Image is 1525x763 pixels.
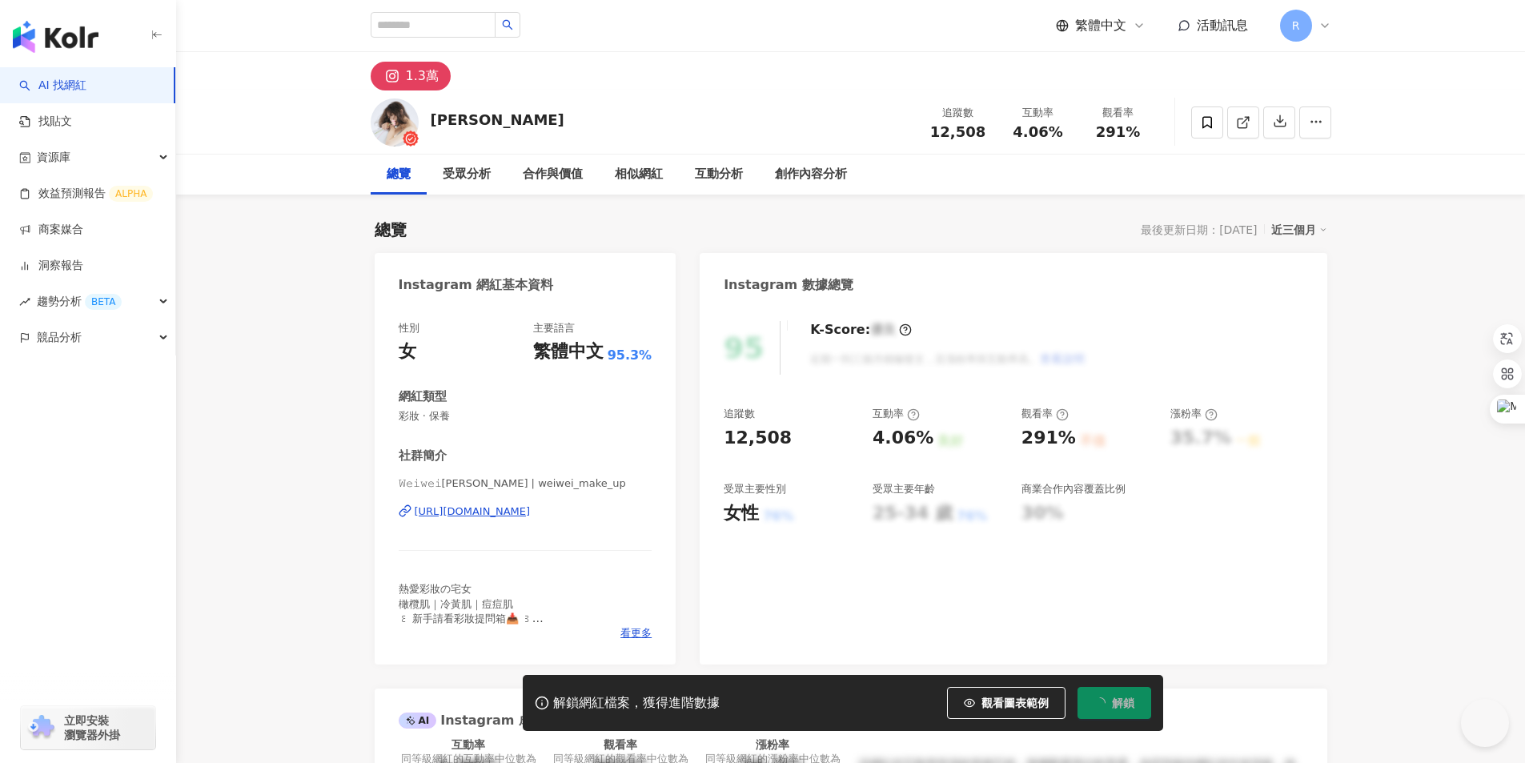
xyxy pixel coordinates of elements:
div: 觀看率 [1021,407,1069,421]
div: 追蹤數 [928,105,989,121]
span: 彩妝 · 保養 [399,409,652,424]
div: 追蹤數 [724,407,755,421]
div: Instagram 網紅基本資料 [399,276,554,294]
span: 繁體中文 [1075,17,1126,34]
div: 主要語言 [533,321,575,335]
div: 繁體中文 [533,339,604,364]
span: 趨勢分析 [37,283,122,319]
div: 漲粉率 [756,738,789,751]
img: logo [13,21,98,53]
div: 近三個月 [1271,219,1327,240]
span: 看更多 [620,626,652,641]
a: searchAI 找網紅 [19,78,86,94]
a: chrome extension立即安裝 瀏覽器外掛 [21,706,155,749]
div: 合作與價值 [523,165,583,184]
div: 互動分析 [695,165,743,184]
div: 性別 [399,321,419,335]
span: 觀看圖表範例 [981,697,1049,709]
a: 洞察報告 [19,258,83,274]
div: 1.3萬 [406,65,439,87]
div: 創作內容分析 [775,165,847,184]
div: 受眾主要年齡 [873,482,935,496]
a: 效益預測報告ALPHA [19,186,153,202]
img: KOL Avatar [371,98,419,147]
div: 12,508 [724,426,792,451]
button: 觀看圖表範例 [947,687,1065,719]
span: 活動訊息 [1197,18,1248,33]
a: [URL][DOMAIN_NAME] [399,504,652,519]
span: 4.06% [1013,124,1062,140]
div: 總覽 [387,165,411,184]
div: 漲粉率 [1170,407,1218,421]
button: 1.3萬 [371,62,451,90]
div: 觀看率 [1088,105,1149,121]
div: [PERSON_NAME] [431,110,564,130]
span: 291% [1096,124,1141,140]
div: 女性 [724,501,759,526]
span: 解鎖 [1112,697,1134,709]
span: search [502,19,513,30]
div: 相似網紅 [615,165,663,184]
button: 解鎖 [1078,687,1151,719]
div: 總覽 [375,219,407,241]
div: [URL][DOMAIN_NAME] [415,504,531,519]
span: loading [1093,696,1107,710]
a: 找貼文 [19,114,72,130]
span: R [1292,17,1300,34]
span: 競品分析 [37,319,82,355]
span: 熱愛彩妝の宅女 橄欖肌｜冷黃肌｜痘痘肌 ‎꒰ 新手請看彩妝提問箱📥 ꒱ - 📮合作歡迎來信⸝⋆ [EMAIL_ADDRESS][DOMAIN_NAME] [399,583,580,668]
span: 立即安裝 瀏覽器外掛 [64,713,120,742]
span: 95.3% [608,347,652,364]
div: 女 [399,339,416,364]
div: 291% [1021,426,1076,451]
div: 觀看率 [604,738,637,751]
div: 受眾分析 [443,165,491,184]
span: 12,508 [930,123,985,140]
div: 商業合作內容覆蓋比例 [1021,482,1126,496]
img: chrome extension [26,715,57,741]
div: 受眾主要性別 [724,482,786,496]
div: 互動率 [1008,105,1069,121]
div: 網紅類型 [399,388,447,405]
div: K-Score : [810,321,912,339]
a: 商案媒合 [19,222,83,238]
div: 社群簡介 [399,448,447,464]
span: rise [19,296,30,307]
div: BETA [85,294,122,310]
span: 𝚆𝚎𝚒𝚠𝚎𝚒[PERSON_NAME] | weiwei_make_up [399,476,652,491]
div: 互動率 [451,738,485,751]
span: 資源庫 [37,139,70,175]
div: Instagram 數據總覽 [724,276,853,294]
div: 4.06% [873,426,933,451]
div: 互動率 [873,407,920,421]
div: 解鎖網紅檔案，獲得進階數據 [553,695,720,712]
div: 最後更新日期：[DATE] [1141,223,1257,236]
